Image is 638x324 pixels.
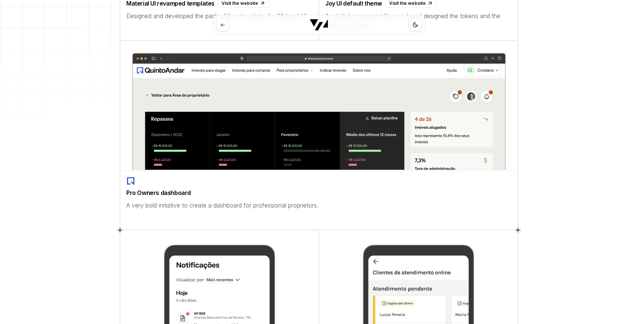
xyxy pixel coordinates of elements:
p: A very bold initiative to create a dashboard for professional proprietors. [126,200,512,210]
a: ProjectPro Owners dashboard A very bold initiative to create a dashboard for professional proprie... [120,41,518,230]
h5: Pro Owners dashboard [126,188,191,197]
img: Project [132,53,506,170]
p: Designed and developed the pack of free templates for Material UI [126,11,313,21]
p: An styled component library where I designed the tokens and the design principles. [325,11,512,31]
